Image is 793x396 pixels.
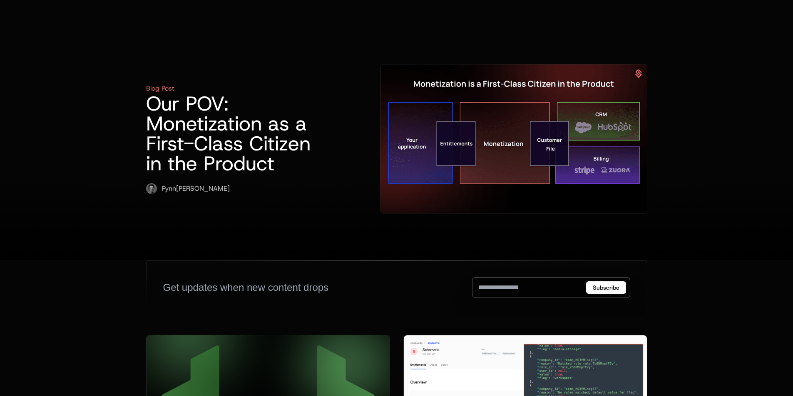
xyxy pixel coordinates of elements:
[146,64,647,214] a: Blog PostOur POV: Monetization as a First-Class Citizen in the ProductfynnFynn[PERSON_NAME]Moneti...
[586,281,626,294] button: Subscribe
[163,281,329,294] div: Get updates when new content drops
[380,64,647,213] img: Monetization as First Class
[146,84,174,93] div: Blog Post
[146,93,327,173] h1: Our POV: Monetization as a First-Class Citizen in the Product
